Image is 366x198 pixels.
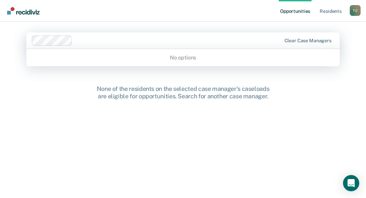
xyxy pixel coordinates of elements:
img: Recidiviz [7,7,40,15]
div: T C [350,5,361,16]
button: Profile dropdown button [350,5,361,16]
div: No options [26,52,340,64]
div: None of the residents on the selected case manager's caseloads are eligible for opportunities. Se... [75,85,291,100]
div: Open Intercom Messenger [343,175,359,191]
div: Clear case managers [284,38,331,44]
